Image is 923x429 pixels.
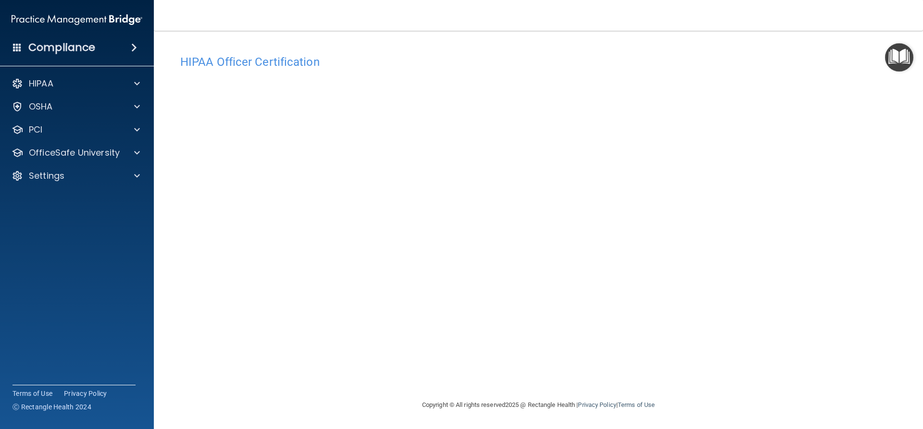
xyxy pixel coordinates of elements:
a: Terms of Use [12,389,52,398]
a: HIPAA [12,78,140,89]
img: PMB logo [12,10,142,29]
button: Open Resource Center [885,43,913,72]
a: OSHA [12,101,140,112]
p: OfficeSafe University [29,147,120,159]
h4: HIPAA Officer Certification [180,56,897,68]
div: Copyright © All rights reserved 2025 @ Rectangle Health | | [363,390,714,420]
span: Ⓒ Rectangle Health 2024 [12,402,91,412]
p: Settings [29,170,64,182]
p: HIPAA [29,78,53,89]
a: Terms of Use [618,401,655,408]
a: Settings [12,170,140,182]
h4: Compliance [28,41,95,54]
a: Privacy Policy [578,401,616,408]
p: PCI [29,124,42,135]
iframe: hipaa-training [180,74,897,386]
a: PCI [12,124,140,135]
a: OfficeSafe University [12,147,140,159]
p: OSHA [29,101,53,112]
a: Privacy Policy [64,389,107,398]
